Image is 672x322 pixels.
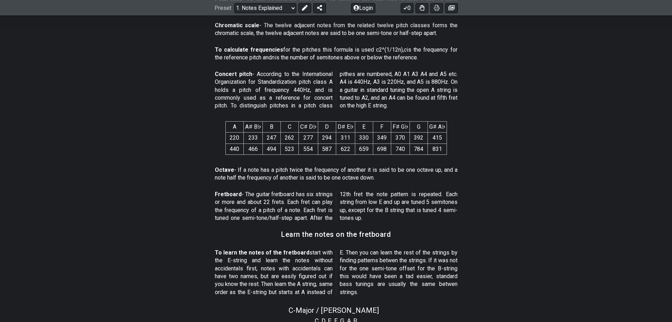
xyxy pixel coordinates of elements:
th: F [373,121,391,132]
strong: Octave [215,166,234,173]
p: - If a note has a pitch twice the frequency of another it is said to be one octave up, and a note... [215,166,458,182]
strong: To learn the notes of the fretboard [215,249,310,256]
td: 349 [373,133,391,144]
button: Share Preset [313,3,326,13]
button: Toggle Dexterity for all fretkits [416,3,428,13]
span: Preset [214,5,231,11]
th: A♯ B♭ [243,121,262,132]
td: 659 [355,144,373,154]
td: 247 [262,133,280,144]
th: A [225,121,243,132]
td: 831 [428,144,447,154]
th: C♯ D♭ [298,121,318,132]
p: - The twelve adjacent notes from the related twelve pitch classes forms the chromatic scale, the ... [215,22,458,37]
strong: Chromatic scale [215,22,260,29]
td: 523 [280,144,298,154]
td: 415 [428,133,447,144]
td: 440 [225,144,243,154]
strong: Concert pitch [215,71,252,77]
span: C - Major / [PERSON_NAME] [289,306,379,315]
td: 740 [391,144,410,154]
th: D♯ E♭ [336,121,355,132]
th: E [355,121,373,132]
button: Edit Preset [298,3,311,13]
strong: Fretboard [215,191,242,198]
td: 622 [336,144,355,154]
em: c [404,46,407,53]
th: B [262,121,280,132]
th: C [280,121,298,132]
td: 494 [262,144,280,154]
td: 554 [298,144,318,154]
button: Create image [445,3,458,13]
th: D [318,121,336,132]
th: F♯ G♭ [391,121,410,132]
strong: To calculate frequencies [215,46,283,53]
th: G [410,121,428,132]
p: - The guitar fretboard has six strings or more and about 22 frets. Each fret can play the frequen... [215,191,458,222]
th: G♯ A♭ [428,121,447,132]
p: start with the E-string and learn the notes without accidentals first, notes with accidentals can... [215,249,458,296]
td: 294 [318,133,336,144]
button: Login [351,3,375,13]
p: - According to the International Organization for Standardization pitch class A holds a pitch of ... [215,70,458,110]
td: 233 [243,133,262,144]
td: 698 [373,144,391,154]
td: 466 [243,144,262,154]
td: 784 [410,144,428,154]
em: n [272,54,275,61]
button: 0 [401,3,413,13]
td: 370 [391,133,410,144]
td: 392 [410,133,428,144]
p: for the pitches this formula is used c2^(1/12n), is the frequency for the reference pitch and is ... [215,46,458,62]
td: 277 [298,133,318,144]
td: 220 [225,133,243,144]
h3: Learn the notes on the fretboard [281,230,391,238]
td: 262 [280,133,298,144]
td: 587 [318,144,336,154]
select: Preset [234,3,296,13]
td: 330 [355,133,373,144]
td: 311 [336,133,355,144]
button: Print [430,3,443,13]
